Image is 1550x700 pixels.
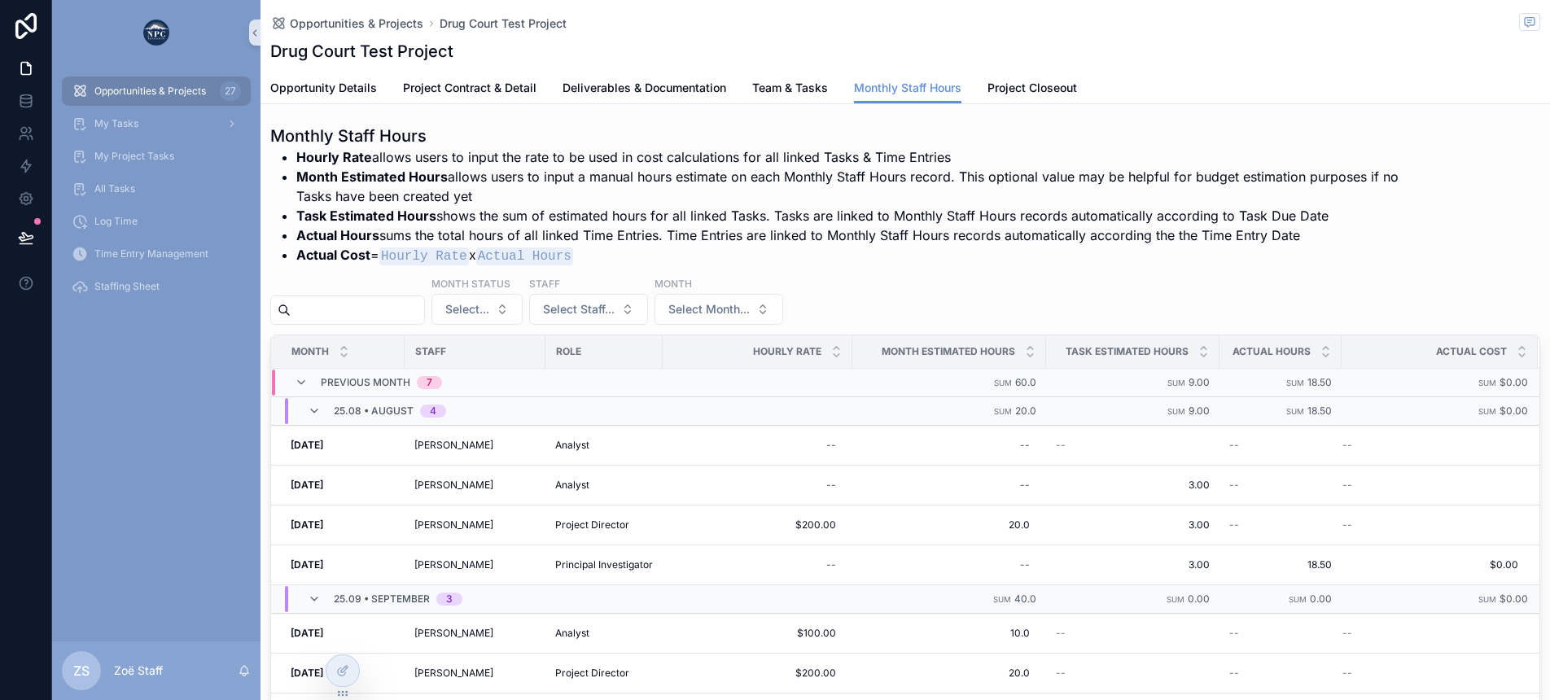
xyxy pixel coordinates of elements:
span: -- [1342,667,1352,680]
a: [DATE] [291,479,395,492]
span: [PERSON_NAME] [414,627,493,640]
a: Analyst [555,439,653,452]
span: -- [1342,479,1352,492]
span: $0.00 [1500,405,1528,417]
span: $100.00 [679,627,836,640]
a: -- [1342,439,1518,452]
span: -- [1229,439,1239,452]
span: -- [1229,518,1239,532]
a: Project Director [555,667,653,680]
p: Zoë Staff [114,663,163,679]
label: Month Status [431,276,510,291]
span: 18.50 [1307,376,1332,388]
span: 18.50 [1307,405,1332,417]
span: [PERSON_NAME] [414,518,493,532]
strong: [DATE] [291,667,323,679]
small: Sum [1286,407,1304,416]
div: -- [1020,439,1030,452]
span: 0.00 [1310,593,1332,605]
a: 20.0 [862,512,1036,538]
a: [PERSON_NAME] [414,439,536,452]
span: Task Estimated Hours [1066,345,1189,358]
span: Select... [445,301,489,317]
a: 3.00 [1056,518,1210,532]
span: My Tasks [94,117,138,130]
span: Select Month... [668,301,750,317]
div: -- [826,558,836,571]
span: 40.0 [1014,593,1036,605]
button: Select Button [655,294,783,325]
li: allows users to input the rate to be used in cost calculations for all linked Tasks & Time Entries [296,147,1418,167]
span: 20.0 [869,667,1030,680]
div: 3 [446,593,453,606]
span: Time Entry Management [94,247,208,260]
a: 20.0 [862,660,1036,686]
strong: [DATE] [291,627,323,639]
span: My Project Tasks [94,150,174,163]
a: 18.50 [1229,558,1332,571]
span: -- [1342,439,1352,452]
a: Project Director [555,518,653,532]
span: $200.00 [679,667,836,680]
span: Log Time [94,215,138,228]
span: 25.08 • August [334,405,414,418]
span: Select Staff... [543,301,615,317]
span: 20.0 [1015,405,1036,417]
a: -- [672,552,843,578]
code: Hourly Rate [379,247,469,265]
span: Hourly Rate [753,345,821,358]
a: My Project Tasks [62,142,251,171]
span: 10.0 [869,627,1030,640]
span: Monthly Staff Hours [854,80,961,96]
a: -- [1056,667,1210,680]
div: 4 [430,405,436,418]
button: Select Button [529,294,648,325]
span: 9.00 [1189,405,1210,417]
li: sums the total hours of all linked Time Entries. Time Entries are linked to Monthly Staff Hours r... [296,225,1418,245]
a: -- [1342,627,1518,640]
a: -- [1056,439,1210,452]
span: Previous Month [321,376,410,389]
code: Actual Hours [476,247,573,265]
a: Opportunity Details [270,73,377,106]
strong: Hourly Rate [296,149,372,165]
span: Opportunities & Projects [94,85,206,98]
a: 10.0 [862,620,1036,646]
span: -- [1056,667,1066,680]
small: Sum [1167,407,1185,416]
img: App logo [143,20,169,46]
a: -- [1229,479,1332,492]
small: Sum [1478,595,1496,604]
span: 20.0 [869,518,1030,532]
span: Actual Cost [1436,345,1507,358]
a: -- [862,472,1036,498]
a: My Tasks [62,109,251,138]
span: Team & Tasks [752,80,828,96]
span: Opportunities & Projects [290,15,423,32]
a: Team & Tasks [752,73,828,106]
span: -- [1342,627,1352,640]
small: Sum [994,407,1012,416]
a: Staffing Sheet [62,272,251,301]
a: -- [1229,439,1332,452]
span: [PERSON_NAME] [414,439,493,452]
strong: [DATE] [291,439,323,451]
span: Deliverables & Documentation [563,80,726,96]
a: [DATE] [291,627,395,640]
div: -- [1020,479,1030,492]
a: Analyst [555,627,653,640]
span: -- [1229,667,1239,680]
small: Sum [1289,595,1307,604]
a: [PERSON_NAME] [414,479,536,492]
a: Opportunities & Projects27 [62,77,251,106]
div: 27 [220,81,241,101]
span: [PERSON_NAME] [414,667,493,680]
a: [DATE] [291,518,395,532]
span: -- [1056,439,1066,452]
span: Opportunity Details [270,80,377,96]
div: 7 [427,376,432,389]
a: -- [862,552,1036,578]
div: -- [826,439,836,452]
